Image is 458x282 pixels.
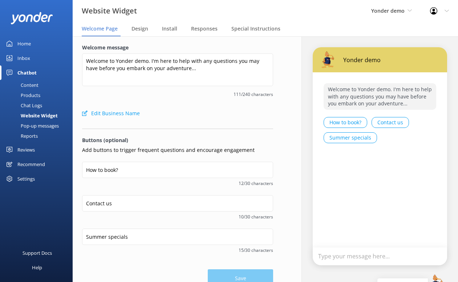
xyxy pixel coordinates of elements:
[191,25,218,32] span: Responses
[324,132,377,143] button: Summer specials
[82,25,118,32] span: Welcome Page
[4,131,38,141] div: Reports
[4,121,73,131] a: Pop-up messages
[82,195,273,211] input: Button 2 (optional)
[17,172,35,186] div: Settings
[4,90,40,100] div: Products
[338,56,381,64] p: Yonder demo
[372,117,409,128] button: Contact us
[4,110,58,121] div: Website Widget
[17,157,45,172] div: Recommend
[82,247,273,254] span: 15/30 characters
[4,110,73,121] a: Website Widget
[313,247,447,265] div: Type your message here...
[17,51,30,65] div: Inbox
[82,106,140,121] button: Edit Business Name
[371,7,405,14] span: Yonder demo
[82,213,273,220] span: 10/30 characters
[17,142,35,157] div: Reviews
[23,246,52,260] div: Support Docs
[324,117,367,128] button: How to book?
[4,90,73,100] a: Products
[82,136,273,144] p: Buttons (optional)
[4,121,59,131] div: Pop-up messages
[82,229,273,245] input: Button 3 (optional)
[4,100,73,110] a: Chat Logs
[82,44,273,52] label: Welcome message
[162,25,177,32] span: Install
[17,36,31,51] div: Home
[324,83,436,110] p: Welcome to Yonder demo. I'm here to help with any questions you may have before you embark on you...
[318,50,338,70] img: 71-1710991958.png
[4,131,73,141] a: Reports
[4,80,38,90] div: Content
[82,180,273,187] span: 12/30 characters
[4,80,73,90] a: Content
[11,12,53,24] img: yonder-white-logo.png
[82,91,273,98] span: 111/240 characters
[82,5,137,17] h3: Website Widget
[131,25,148,32] span: Design
[17,65,37,80] div: Chatbot
[82,53,273,86] textarea: Welcome to Yonder demo. I'm here to help with any questions you may have before you embark on you...
[4,100,42,110] div: Chat Logs
[231,25,280,32] span: Special Instructions
[82,162,273,178] input: Button 1 (optional)
[82,146,273,154] p: Add buttons to trigger frequent questions and encourage engagement
[32,260,42,275] div: Help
